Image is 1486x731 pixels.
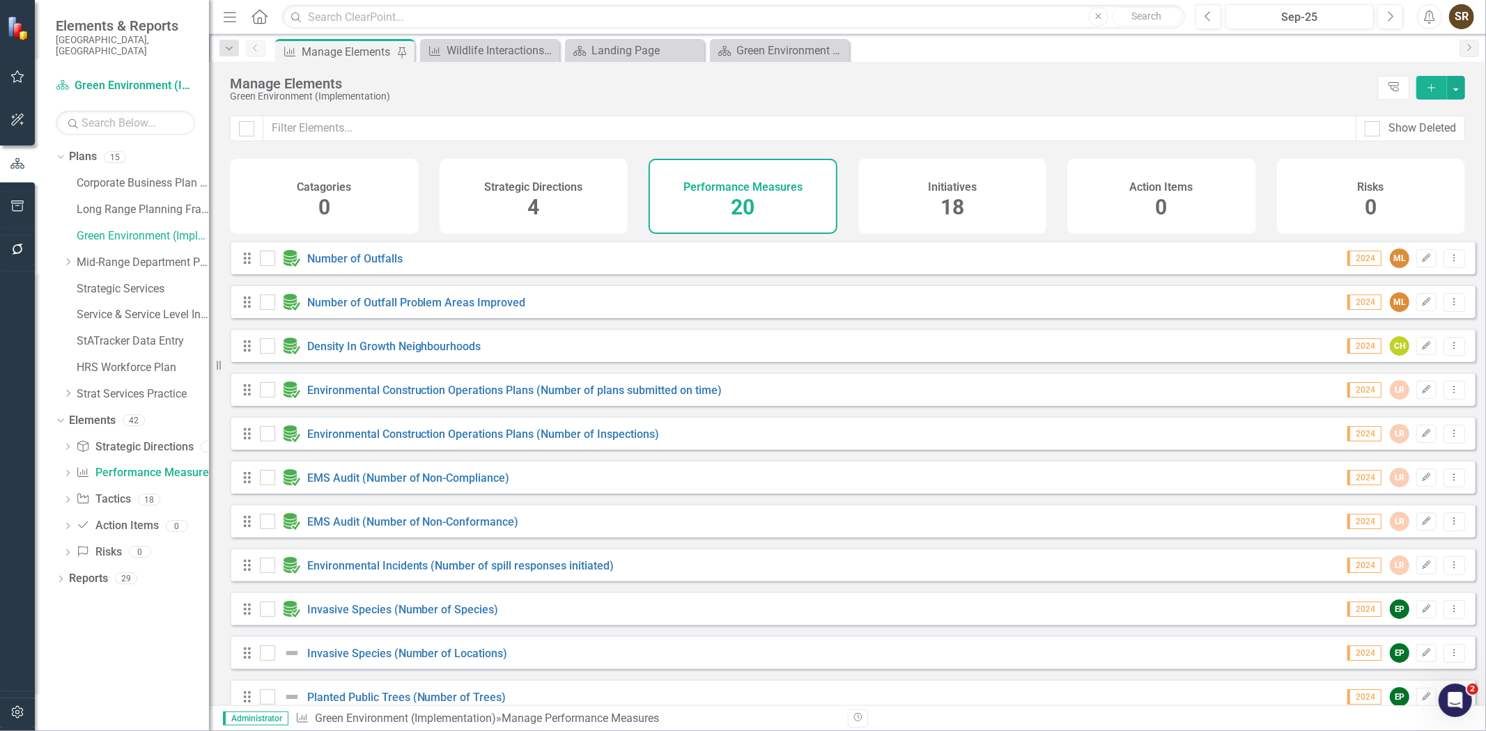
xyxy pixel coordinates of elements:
[76,544,121,560] a: Risks
[424,42,556,59] a: Wildlife Interactions (Number of Sightings)
[941,195,964,219] span: 18
[284,513,300,530] img: Data Entered
[284,425,300,442] img: Data Entered
[1358,181,1384,194] h4: Risks
[77,333,209,349] a: StATracker Data Entry
[104,151,126,163] div: 15
[77,202,209,218] a: Long Range Planning Framework
[447,42,556,59] div: Wildlife Interactions (Number of Sightings)
[295,711,837,727] div: » Manage Performance Measures
[302,43,394,61] div: Manage Elements
[1347,338,1381,354] span: 2024
[1347,558,1381,573] span: 2024
[1365,195,1377,219] span: 0
[1390,556,1409,575] div: LR
[307,252,403,265] a: Number of Outfalls
[138,494,160,505] div: 18
[1347,251,1381,266] span: 2024
[1390,643,1409,663] div: EP
[1156,195,1168,219] span: 0
[76,465,214,481] a: Performance Measures
[76,492,130,508] a: Tactics
[1390,687,1409,707] div: EP
[284,294,300,311] img: Data Entered
[527,195,539,219] span: 4
[284,338,300,354] img: Data Entered
[77,281,209,297] a: Strategic Services
[284,601,300,618] img: Data Entered
[77,255,209,271] a: Mid-Range Department Plans
[282,5,1185,29] input: Search ClearPoint...
[284,382,300,398] img: Data Entered
[307,296,526,309] a: Number of Outfall Problem Areas Improved
[77,360,209,376] a: HRS Workforce Plan
[307,559,614,572] a: Environmental Incidents (Number of spill responses initiated)
[1390,599,1409,619] div: EP
[1230,9,1369,26] div: Sep-25
[1347,602,1381,617] span: 2024
[307,515,519,528] a: EMS Audit (Number of Non-Conformance)
[1347,645,1381,661] span: 2024
[284,645,300,661] img: Not Defined
[731,195,754,219] span: 20
[307,647,508,660] a: Invasive Species (Number of Locations)
[69,413,116,429] a: Elements
[77,175,209,191] a: Corporate Business Plan ([DATE]-[DATE])
[1449,4,1474,29] button: SR
[1390,249,1409,268] div: ML
[1347,514,1381,529] span: 2024
[56,34,195,57] small: [GEOGRAPHIC_DATA], [GEOGRAPHIC_DATA]
[77,228,209,244] a: Green Environment (Implementation)
[1390,512,1409,531] div: LR
[263,116,1356,141] input: Filter Elements...
[1130,181,1193,194] h4: Action Items
[736,42,846,59] div: Green Environment Landing Page
[568,42,701,59] a: Landing Page
[1225,4,1374,29] button: Sep-25
[1439,684,1472,717] iframe: Intercom live chat
[56,17,195,34] span: Elements & Reports
[1131,10,1161,22] span: Search
[591,42,701,59] div: Landing Page
[230,76,1371,91] div: Manage Elements
[77,386,209,402] a: Strat Services Practice
[284,469,300,486] img: Data Entered
[315,712,496,725] a: Green Environment (Implementation)
[297,181,351,194] h4: Catagories
[1390,424,1409,443] div: LR
[1388,120,1456,136] div: Show Deleted
[1347,689,1381,705] span: 2024
[713,42,846,59] a: Green Environment Landing Page
[1347,470,1381,485] span: 2024
[683,181,803,194] h4: Performance Measures
[307,427,660,441] a: Environmental Construction Operations Plans (Number of Inspections)
[77,307,209,323] a: Service & Service Level Inventory
[76,439,193,455] a: Strategic Directions
[201,441,223,453] div: 4
[1347,382,1381,398] span: 2024
[1390,468,1409,487] div: LR
[56,111,195,135] input: Search Below...
[284,557,300,574] img: Data Entered
[223,712,288,725] span: Administrator
[307,691,506,704] a: Planted Public Trees (Number of Trees)
[1347,426,1381,441] span: 2024
[1390,336,1409,356] div: CH
[307,340,481,353] a: Density In Growth Neighbourhoods
[69,149,97,165] a: Plans
[123,414,145,426] div: 42
[166,520,188,532] div: 0
[307,471,510,485] a: EMS Audit (Number of Non-Compliance)
[1390,380,1409,400] div: LR
[484,181,582,194] h4: Strategic Directions
[284,689,300,705] img: Not Defined
[307,384,722,397] a: Environmental Construction Operations Plans (Number of plans submitted on time)
[115,573,137,585] div: 29
[129,547,151,558] div: 0
[56,78,195,94] a: Green Environment (Implementation)
[7,15,31,40] img: ClearPoint Strategy
[284,250,300,267] img: Data Entered
[230,91,1371,102] div: Green Environment (Implementation)
[1112,7,1182,26] button: Search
